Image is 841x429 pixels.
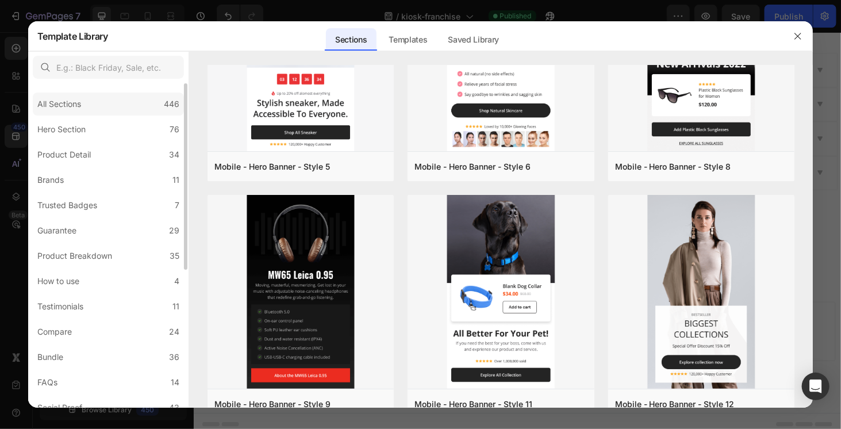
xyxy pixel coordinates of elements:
div: Mobile - Hero Banner - Style 12 [615,397,735,411]
div: 76 [170,122,179,136]
div: Mobile - Hero Banner - Style 8 [615,160,731,174]
div: 43 [169,401,179,415]
div: Product Detail [37,148,91,162]
p: Can I add the kiosk to my existing business? [370,144,600,157]
p: Do I need to keep stock in my store? [20,71,209,84]
div: Sections [326,28,376,51]
div: Social Proof [37,401,82,415]
div: 24 [169,325,179,339]
div: Mobile - Hero Banner - Style 5 [214,160,330,174]
p: Do I need prior retail experience? [370,107,540,120]
div: Generate layout [312,307,372,319]
div: Mobile - Hero Banner - Style 11 [414,397,532,411]
div: Open Intercom Messenger [802,373,830,400]
div: Saved Library [439,28,508,51]
p: How much space do I need to start? [20,34,209,47]
div: 29 [169,224,179,238]
span: then drag & drop elements [387,321,473,331]
div: How to use [37,274,79,288]
p: What kind of products will I be selling? [20,107,217,120]
div: Trusted Badges [37,198,97,212]
div: Mobile - Hero Banner - Style 9 [214,397,331,411]
h2: Template Library [37,21,108,51]
p: What is my earning potential? [370,34,526,47]
span: from URL or image [310,321,371,331]
div: 11 [172,173,179,187]
p: What is included in the franchise package? [20,216,243,229]
div: All Sections [37,97,81,111]
div: Templates [379,28,436,51]
div: 14 [171,376,179,389]
div: 7 [175,198,179,212]
span: Add section [318,281,373,293]
div: 36 [169,350,179,364]
div: 35 [170,249,179,263]
div: Mobile - Hero Banner - Style 6 [414,160,531,174]
div: 446 [164,97,179,111]
p: How soon can I start? [20,180,133,193]
div: FAQs [37,376,57,389]
div: Bundle [37,350,63,364]
div: Product Breakdown [37,249,112,263]
div: Compare [37,325,72,339]
div: Hero Section [37,122,86,136]
input: E.g.: Black Friday, Sale, etc. [33,56,184,79]
div: 11 [172,300,179,313]
div: Testimonials [37,300,83,313]
div: 34 [169,148,179,162]
div: Brands [37,173,64,187]
span: inspired by CRO experts [216,321,294,331]
div: Guarantee [37,224,76,238]
div: Add blank section [395,307,466,319]
div: Choose templates [221,307,291,319]
p: How do customers place an order? [20,144,202,157]
div: 4 [174,274,179,288]
p: How do I handle returns or exchanges? [370,71,571,84]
